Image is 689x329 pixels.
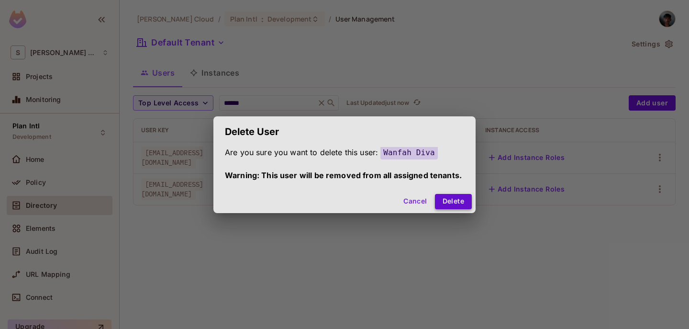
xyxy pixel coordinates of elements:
[400,194,431,209] button: Cancel
[225,147,378,157] span: Are you sure you want to delete this user:
[213,116,476,147] h2: Delete User
[380,146,438,159] span: Wanfah Diva
[225,170,462,180] span: Warning: This user will be removed from all assigned tenants.
[435,194,472,209] button: Delete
